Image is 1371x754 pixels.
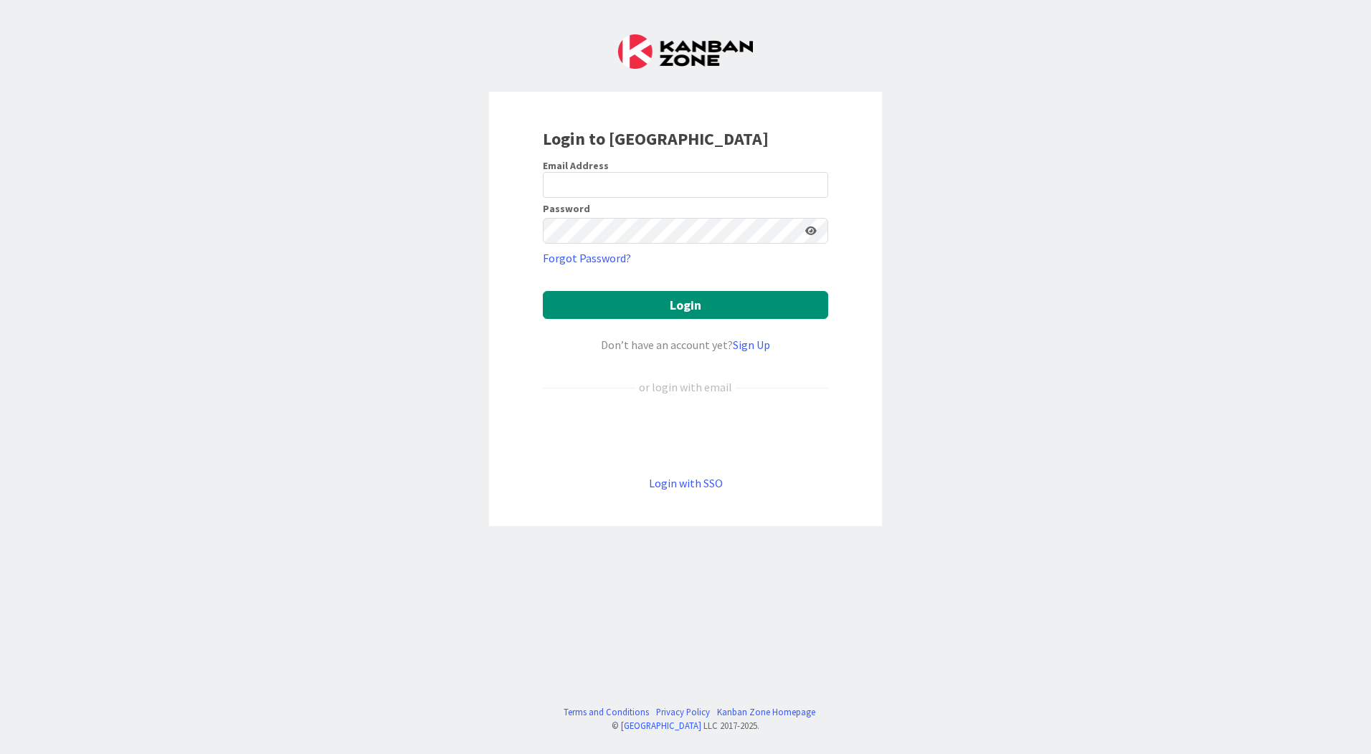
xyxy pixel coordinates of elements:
b: Login to [GEOGRAPHIC_DATA] [543,128,769,150]
a: Privacy Policy [656,705,710,719]
a: Sign Up [733,338,770,352]
a: Kanban Zone Homepage [717,705,815,719]
div: or login with email [635,378,736,396]
div: Don’t have an account yet? [543,336,828,353]
img: Kanban Zone [618,34,753,69]
iframe: Knop Inloggen met Google [536,419,835,451]
button: Login [543,291,828,319]
a: Forgot Password? [543,249,631,267]
a: Terms and Conditions [564,705,649,719]
label: Email Address [543,159,609,172]
div: © LLC 2017- 2025 . [556,719,815,732]
a: Login with SSO [649,476,723,490]
a: [GEOGRAPHIC_DATA] [621,720,701,731]
label: Password [543,204,590,214]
